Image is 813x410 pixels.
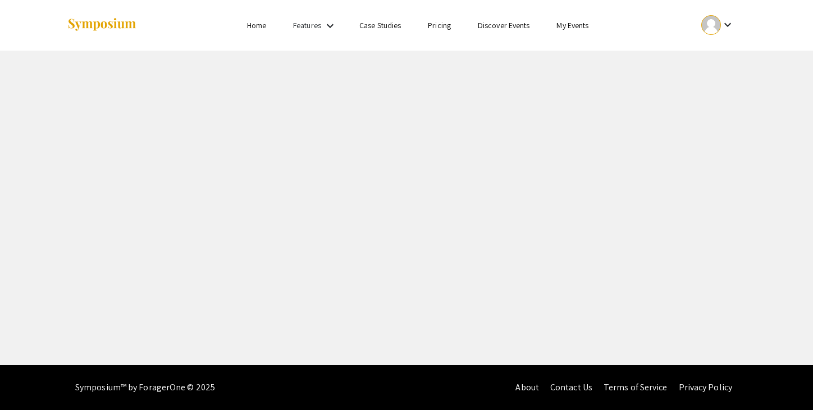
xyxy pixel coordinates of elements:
[478,20,530,30] a: Discover Events
[604,381,668,393] a: Terms of Service
[689,12,746,38] button: Expand account dropdown
[359,20,401,30] a: Case Studies
[75,365,215,410] div: Symposium™ by ForagerOne © 2025
[550,381,592,393] a: Contact Us
[8,359,48,402] iframe: Chat
[515,381,539,393] a: About
[679,381,732,393] a: Privacy Policy
[247,20,266,30] a: Home
[721,18,734,31] mat-icon: Expand account dropdown
[323,19,337,33] mat-icon: Expand Features list
[67,17,137,33] img: Symposium by ForagerOne
[293,20,321,30] a: Features
[556,20,588,30] a: My Events
[428,20,451,30] a: Pricing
